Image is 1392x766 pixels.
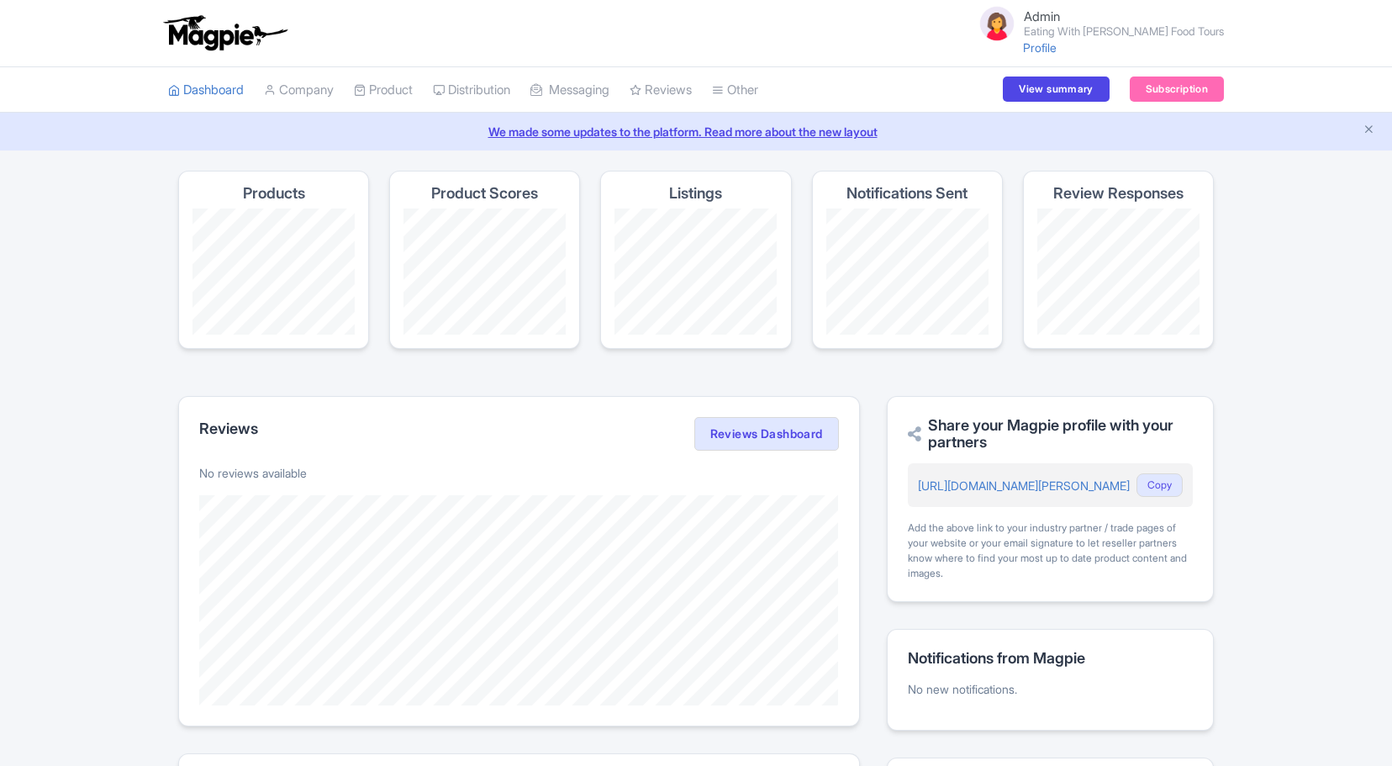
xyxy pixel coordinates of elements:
[530,67,609,114] a: Messaging
[977,3,1017,44] img: avatar_key_member-9c1dde93af8b07d7383eb8b5fb890c87.png
[918,478,1130,493] a: [URL][DOMAIN_NAME][PERSON_NAME]
[199,420,258,437] h2: Reviews
[354,67,413,114] a: Product
[433,67,510,114] a: Distribution
[908,650,1193,667] h2: Notifications from Magpie
[908,417,1193,451] h2: Share your Magpie profile with your partners
[264,67,334,114] a: Company
[630,67,692,114] a: Reviews
[1363,121,1375,140] button: Close announcement
[10,123,1382,140] a: We made some updates to the platform. Read more about the new layout
[243,185,305,202] h4: Products
[908,680,1193,698] p: No new notifications.
[160,14,290,51] img: logo-ab69f6fb50320c5b225c76a69d11143b.png
[1130,77,1224,102] a: Subscription
[712,67,758,114] a: Other
[1024,8,1060,24] span: Admin
[168,67,244,114] a: Dashboard
[694,417,839,451] a: Reviews Dashboard
[908,520,1193,581] div: Add the above link to your industry partner / trade pages of your website or your email signature...
[199,464,839,482] p: No reviews available
[669,185,722,202] h4: Listings
[431,185,538,202] h4: Product Scores
[1024,26,1224,37] small: Eating With [PERSON_NAME] Food Tours
[1136,473,1183,497] button: Copy
[1003,77,1109,102] a: View summary
[967,3,1224,44] a: Admin Eating With [PERSON_NAME] Food Tours
[1053,185,1184,202] h4: Review Responses
[846,185,968,202] h4: Notifications Sent
[1023,40,1057,55] a: Profile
